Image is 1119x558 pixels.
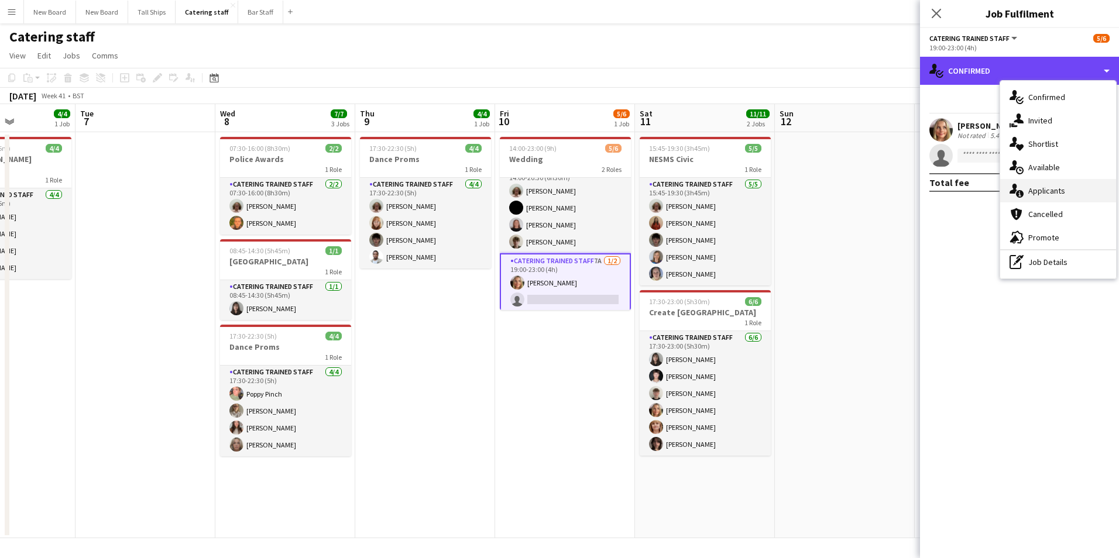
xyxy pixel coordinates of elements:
[128,1,176,23] button: Tall Ships
[640,331,771,456] app-card-role: Catering trained staff6/617:30-23:00 (5h30m)[PERSON_NAME][PERSON_NAME][PERSON_NAME][PERSON_NAME][...
[24,1,76,23] button: New Board
[988,131,1011,140] div: 5.4km
[929,34,1019,43] button: Catering trained staff
[360,108,375,119] span: Thu
[614,119,629,128] div: 1 Job
[640,154,771,164] h3: NESMS Civic
[746,109,770,118] span: 11/11
[745,144,761,153] span: 5/5
[778,115,794,128] span: 12
[78,115,94,128] span: 7
[1028,185,1065,196] span: Applicants
[76,1,128,23] button: New Board
[1028,115,1052,126] span: Invited
[509,144,557,153] span: 14:00-23:00 (9h)
[744,165,761,174] span: 1 Role
[1028,92,1065,102] span: Confirmed
[640,137,771,285] app-job-card: 15:45-19:30 (3h45m)5/5NESMS Civic1 RoleCatering trained staff5/515:45-19:30 (3h45m)[PERSON_NAME][...
[176,1,238,23] button: Catering staff
[220,137,351,235] app-job-card: 07:30-16:00 (8h30m)2/2Police Awards1 RoleCatering trained staff2/207:30-16:00 (8h30m)[PERSON_NAME...
[58,48,85,63] a: Jobs
[220,178,351,235] app-card-role: Catering trained staff2/207:30-16:00 (8h30m)[PERSON_NAME][PERSON_NAME]
[369,144,417,153] span: 17:30-22:30 (5h)
[920,6,1119,21] h3: Job Fulfilment
[1028,209,1063,219] span: Cancelled
[929,34,1010,43] span: Catering trained staff
[640,178,771,285] app-card-role: Catering trained staff5/515:45-19:30 (3h45m)[PERSON_NAME][PERSON_NAME][PERSON_NAME][PERSON_NAME][...
[54,119,70,128] div: 1 Job
[220,325,351,456] app-job-card: 17:30-22:30 (5h)4/4Dance Proms1 RoleCatering trained staff4/417:30-22:30 (5h)Poppy Pinch[PERSON_N...
[500,253,631,312] app-card-role: Catering trained staff7A1/219:00-23:00 (4h)[PERSON_NAME]
[1028,139,1058,149] span: Shortlist
[325,165,342,174] span: 1 Role
[220,342,351,352] h3: Dance Proms
[649,297,710,306] span: 17:30-23:00 (5h30m)
[218,115,235,128] span: 8
[325,267,342,276] span: 1 Role
[500,137,631,310] app-job-card: 14:00-23:00 (9h)5/6Wedding2 RolesCatering trained staff4/414:00-20:30 (6h30m)[PERSON_NAME][PERSON...
[37,50,51,61] span: Edit
[360,154,491,164] h3: Dance Proms
[918,115,935,128] span: 13
[500,108,509,119] span: Fri
[331,119,349,128] div: 3 Jobs
[220,280,351,320] app-card-role: Catering trained staff1/108:45-14:30 (5h45m)[PERSON_NAME]
[1028,162,1060,173] span: Available
[229,144,290,153] span: 07:30-16:00 (8h30m)
[33,48,56,63] a: Edit
[46,144,62,153] span: 4/4
[638,115,653,128] span: 11
[92,50,118,61] span: Comms
[957,131,988,140] div: Not rated
[500,163,631,253] app-card-role: Catering trained staff4/414:00-20:30 (6h30m)[PERSON_NAME][PERSON_NAME][PERSON_NAME][PERSON_NAME]
[325,353,342,361] span: 1 Role
[498,115,509,128] span: 10
[747,119,769,128] div: 2 Jobs
[220,239,351,320] app-job-card: 08:45-14:30 (5h45m)1/1[GEOGRAPHIC_DATA]1 RoleCatering trained staff1/108:45-14:30 (5h45m)[PERSON_...
[640,307,771,318] h3: Create [GEOGRAPHIC_DATA]
[63,50,80,61] span: Jobs
[613,109,630,118] span: 5/6
[45,175,62,184] span: 1 Role
[957,120,1020,131] div: [PERSON_NAME]
[238,1,283,23] button: Bar Staff
[360,137,491,268] div: 17:30-22:30 (5h)4/4Dance Proms1 RoleCatering trained staff4/417:30-22:30 (5h)[PERSON_NAME][PERSON...
[325,332,342,340] span: 4/4
[54,109,70,118] span: 4/4
[602,165,622,174] span: 2 Roles
[465,144,482,153] span: 4/4
[9,90,36,102] div: [DATE]
[780,108,794,119] span: Sun
[360,178,491,268] app-card-role: Catering trained staff4/417:30-22:30 (5h)[PERSON_NAME][PERSON_NAME][PERSON_NAME][PERSON_NAME]
[80,108,94,119] span: Tue
[649,144,710,153] span: 15:45-19:30 (3h45m)
[229,246,290,255] span: 08:45-14:30 (5h45m)
[500,154,631,164] h3: Wedding
[920,57,1119,85] div: Confirmed
[640,108,653,119] span: Sat
[220,154,351,164] h3: Police Awards
[640,290,771,456] app-job-card: 17:30-23:00 (5h30m)6/6Create [GEOGRAPHIC_DATA]1 RoleCatering trained staff6/617:30-23:00 (5h30m)[...
[744,318,761,327] span: 1 Role
[325,144,342,153] span: 2/2
[929,177,969,188] div: Total fee
[39,91,68,100] span: Week 41
[229,332,277,340] span: 17:30-22:30 (5h)
[605,144,622,153] span: 5/6
[220,256,351,267] h3: [GEOGRAPHIC_DATA]
[73,91,84,100] div: BST
[1028,232,1059,243] span: Promote
[929,43,1110,52] div: 19:00-23:00 (4h)
[745,297,761,306] span: 6/6
[220,108,235,119] span: Wed
[1093,34,1110,43] span: 5/6
[325,246,342,255] span: 1/1
[5,48,30,63] a: View
[474,119,489,128] div: 1 Job
[87,48,123,63] a: Comms
[220,366,351,456] app-card-role: Catering trained staff4/417:30-22:30 (5h)Poppy Pinch[PERSON_NAME][PERSON_NAME][PERSON_NAME]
